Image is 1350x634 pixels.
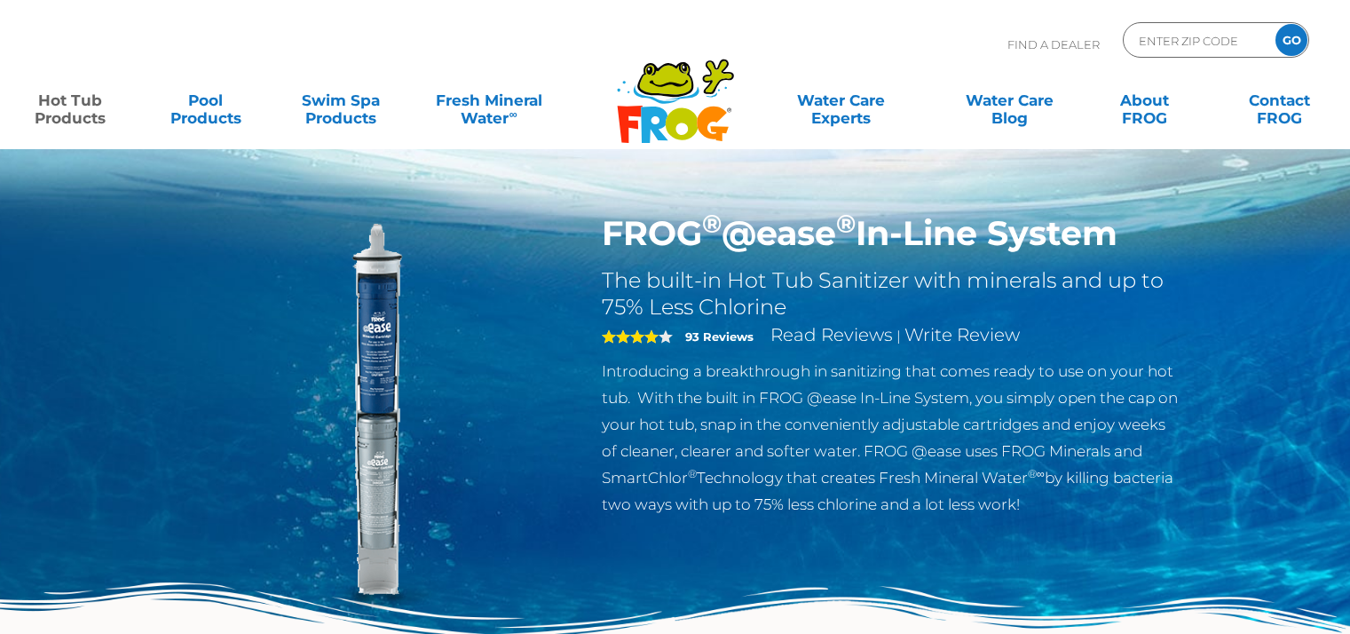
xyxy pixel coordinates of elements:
a: Fresh MineralWater∞ [423,83,555,118]
strong: 93 Reviews [685,329,754,344]
h2: The built-in Hot Tub Sanitizer with minerals and up to 75% Less Chlorine [602,267,1181,321]
sup: ® [702,208,722,239]
sup: ®∞ [1028,467,1045,480]
a: Read Reviews [770,324,893,345]
a: Water CareExperts [755,83,927,118]
a: PoolProducts [153,83,257,118]
p: Introducing a breakthrough in sanitizing that comes ready to use on your hot tub. With the built ... [602,358,1181,518]
input: GO [1275,24,1307,56]
a: ContactFROG [1228,83,1332,118]
span: | [896,328,901,345]
a: AboutFROG [1092,83,1196,118]
img: inline-system.png [170,213,576,620]
p: Find A Dealer [1007,22,1100,67]
a: Hot TubProducts [18,83,122,118]
h1: FROG @ease In-Line System [602,213,1181,254]
sup: ® [688,467,697,480]
a: Water CareBlog [957,83,1062,118]
span: 4 [602,329,659,344]
sup: ∞ [509,107,517,121]
sup: ® [836,208,856,239]
img: Frog Products Logo [607,36,744,144]
a: Swim SpaProducts [288,83,393,118]
a: Write Review [904,324,1020,345]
